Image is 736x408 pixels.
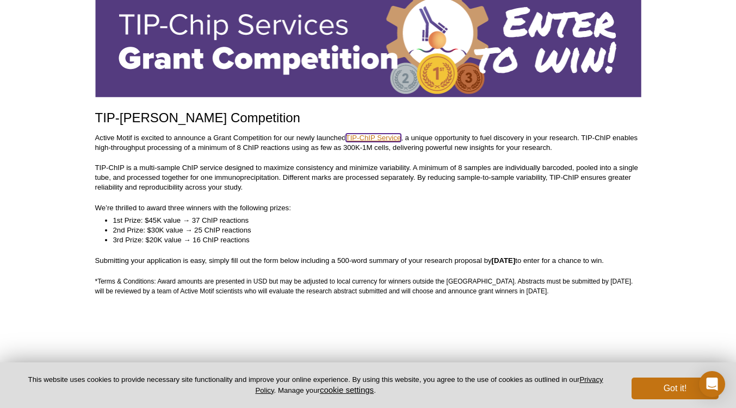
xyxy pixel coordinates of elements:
p: *Terms & Conditions: Award amounts are presented in USD but may be adjusted to local currency for... [95,277,641,296]
li: 1st Prize: $45K value → 37 ChIP reactions [113,216,630,225]
button: Got it! [632,378,719,399]
div: Open Intercom Messenger [699,371,725,397]
li: 2nd Prize: $30K value → 25 ChIP reactions [113,225,630,235]
button: cookie settings [320,385,374,394]
p: We’re thrilled to award three winners with the following prizes: [95,203,641,213]
p: This website uses cookies to provide necessary site functionality and improve your online experie... [17,375,614,396]
a: TIP-ChIP Service [346,134,401,142]
p: Submitting your application is easy, simply fill out the form below including a 500-word summary ... [95,256,641,266]
h1: TIP-[PERSON_NAME] Competition [95,111,641,127]
a: Privacy Policy [255,375,603,394]
p: TIP-ChIP is a multi-sample ChIP service designed to maximize consistency and minimize variability... [95,163,641,192]
p: Active Motif is excited to announce a Grant Competition for our newly launched , a unique opportu... [95,133,641,153]
strong: [DATE] [492,256,516,265]
li: 3rd Prize: $20K value → 16 ChIP reactions [113,235,630,245]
